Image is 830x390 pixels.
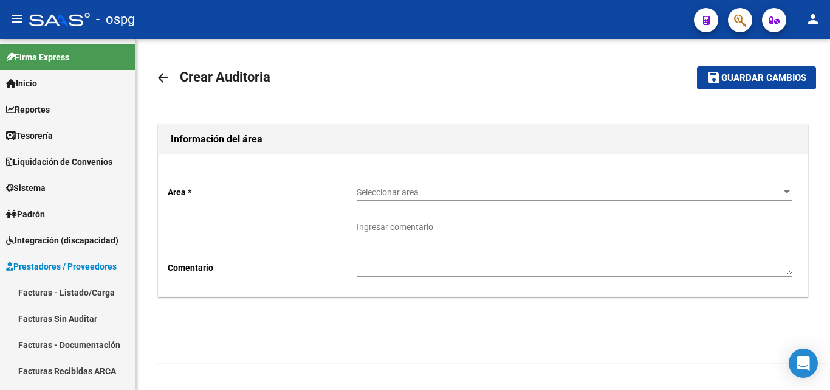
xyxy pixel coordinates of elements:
[6,155,112,169] span: Liquidación de Convenios
[6,181,46,195] span: Sistema
[180,69,270,85] span: Crear Auditoria
[168,261,357,274] p: Comentario
[357,187,781,198] span: Seleccionar area
[168,186,357,199] p: Area *
[806,12,820,26] mat-icon: person
[96,6,135,33] span: - ospg
[6,77,37,90] span: Inicio
[156,71,170,85] mat-icon: arrow_back
[171,130,795,149] h1: Información del área
[697,66,816,89] button: Guardar cambios
[10,12,24,26] mat-icon: menu
[6,103,50,116] span: Reportes
[6,50,69,64] span: Firma Express
[6,129,53,142] span: Tesorería
[6,207,45,221] span: Padrón
[789,349,818,378] div: Open Intercom Messenger
[6,234,118,247] span: Integración (discapacidad)
[707,70,721,85] mat-icon: save
[721,73,806,84] span: Guardar cambios
[6,260,117,273] span: Prestadores / Proveedores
